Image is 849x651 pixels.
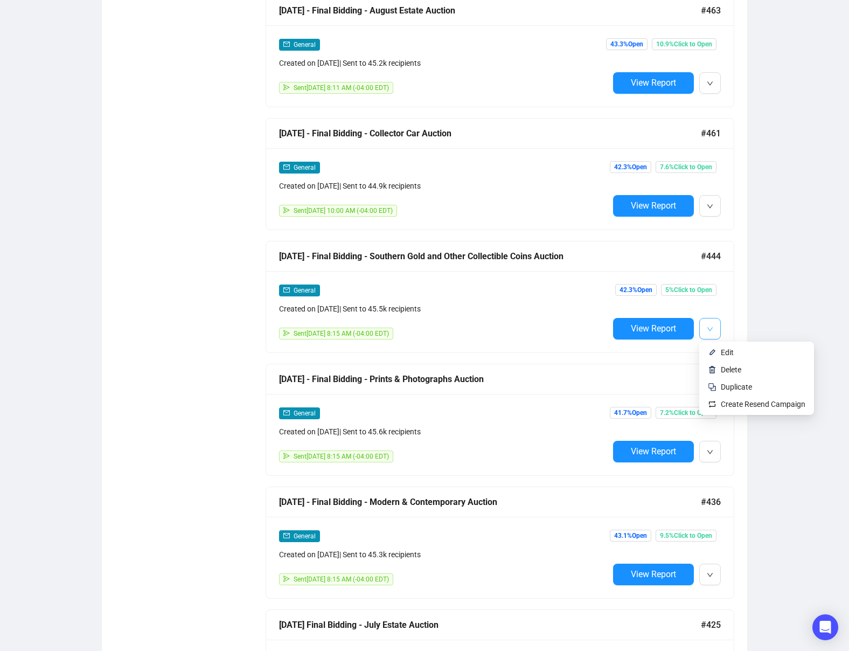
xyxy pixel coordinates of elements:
span: #425 [701,618,721,632]
span: General [294,410,316,417]
span: Delete [721,365,741,374]
span: send [283,330,290,336]
button: View Report [613,195,694,217]
div: Created on [DATE] | Sent to 44.9k recipients [279,180,609,192]
span: down [707,326,713,333]
span: View Report [631,78,676,88]
span: mail [283,41,290,47]
span: #444 [701,250,721,263]
span: Create Resend Campaign [721,400,805,408]
span: View Report [631,323,676,334]
div: [DATE] - Final Bidding - Prints & Photographs Auction [279,372,701,386]
div: Created on [DATE] | Sent to 45.2k recipients [279,57,609,69]
span: 41.7% Open [610,407,651,419]
div: [DATE] - Final Bidding - Southern Gold and Other Collectible Coins Auction [279,250,701,263]
span: down [707,203,713,210]
span: down [707,80,713,87]
div: Created on [DATE] | Sent to 45.6k recipients [279,426,609,438]
span: 42.3% Open [610,161,651,173]
span: 42.3% Open [615,284,657,296]
span: Sent [DATE] 8:11 AM (-04:00 EDT) [294,84,389,92]
span: send [283,576,290,582]
span: Sent [DATE] 8:15 AM (-04:00 EDT) [294,330,389,337]
span: 7.2% Click to Open [656,407,716,419]
div: [DATE] - Final Bidding - Collector Car Auction [279,127,701,140]
a: [DATE] - Final Bidding - Collector Car Auction#461mailGeneralCreated on [DATE]| Sent to 44.9k rec... [266,118,734,230]
img: svg+xml;base64,PHN2ZyB4bWxucz0iaHR0cDovL3d3dy53My5vcmcvMjAwMC9zdmciIHdpZHRoPSIyNCIgaGVpZ2h0PSIyNC... [708,383,716,391]
span: #436 [701,495,721,509]
span: #463 [701,4,721,17]
span: 43.1% Open [610,530,651,542]
span: 10.9% Click to Open [652,38,716,50]
button: View Report [613,318,694,340]
span: General [294,532,316,540]
span: send [283,453,290,459]
img: svg+xml;base64,PHN2ZyB4bWxucz0iaHR0cDovL3d3dy53My5vcmcvMjAwMC9zdmciIHhtbG5zOnhsaW5rPSJodHRwOi8vd3... [708,348,716,357]
span: mail [283,287,290,293]
span: 9.5% Click to Open [656,530,716,542]
span: View Report [631,446,676,456]
button: View Report [613,564,694,585]
a: [DATE] - Final Bidding - Modern & Contemporary Auction#436mailGeneralCreated on [DATE]| Sent to 4... [266,487,734,599]
div: [DATE] - Final Bidding - Modern & Contemporary Auction [279,495,701,509]
span: Sent [DATE] 8:15 AM (-04:00 EDT) [294,576,389,583]
a: [DATE] - Final Bidding - Prints & Photographs Auction#441mailGeneralCreated on [DATE]| Sent to 45... [266,364,734,476]
span: 5% Click to Open [661,284,716,296]
span: mail [283,532,290,539]
span: General [294,41,316,49]
span: Sent [DATE] 10:00 AM (-04:00 EDT) [294,207,393,214]
span: View Report [631,200,676,211]
button: View Report [613,72,694,94]
span: General [294,164,316,171]
span: General [294,287,316,294]
img: svg+xml;base64,PHN2ZyB4bWxucz0iaHR0cDovL3d3dy53My5vcmcvMjAwMC9zdmciIHhtbG5zOnhsaW5rPSJodHRwOi8vd3... [708,365,716,374]
div: Created on [DATE] | Sent to 45.5k recipients [279,303,609,315]
span: 7.6% Click to Open [656,161,716,173]
span: down [707,572,713,578]
div: [DATE] Final Bidding - July Estate Auction [279,618,701,632]
span: send [283,84,290,91]
div: Open Intercom Messenger [812,614,838,640]
span: Duplicate [721,383,752,391]
span: #461 [701,127,721,140]
img: retweet.svg [708,400,716,408]
span: mail [283,410,290,416]
span: send [283,207,290,213]
span: down [707,449,713,455]
button: View Report [613,441,694,462]
span: View Report [631,569,676,579]
span: Edit [721,348,734,357]
div: Created on [DATE] | Sent to 45.3k recipients [279,549,609,560]
span: Sent [DATE] 8:15 AM (-04:00 EDT) [294,453,389,460]
div: [DATE] - Final Bidding - August Estate Auction [279,4,701,17]
span: 43.3% Open [606,38,648,50]
span: mail [283,164,290,170]
a: [DATE] - Final Bidding - Southern Gold and Other Collectible Coins Auction#444mailGeneralCreated ... [266,241,734,353]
